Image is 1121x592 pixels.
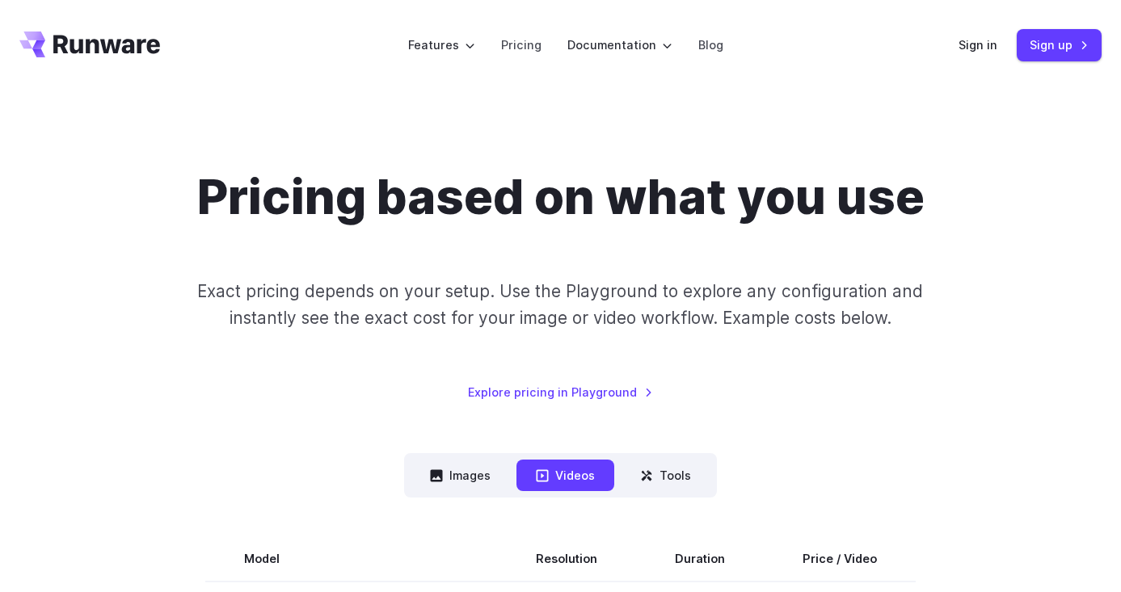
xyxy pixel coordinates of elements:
a: Blog [698,36,723,54]
a: Sign up [1017,29,1102,61]
label: Documentation [567,36,672,54]
a: Go to / [19,31,160,57]
p: Exact pricing depends on your setup. Use the Playground to explore any configuration and instantl... [182,278,939,332]
th: Resolution [497,536,636,582]
button: Images [411,460,510,491]
button: Tools [621,460,710,491]
label: Features [408,36,475,54]
th: Price / Video [764,536,916,582]
a: Explore pricing in Playground [468,383,653,401]
button: Videos [516,460,614,491]
h1: Pricing based on what you use [197,168,925,226]
th: Model [205,536,497,582]
a: Pricing [501,36,542,54]
a: Sign in [959,36,997,54]
th: Duration [636,536,764,582]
